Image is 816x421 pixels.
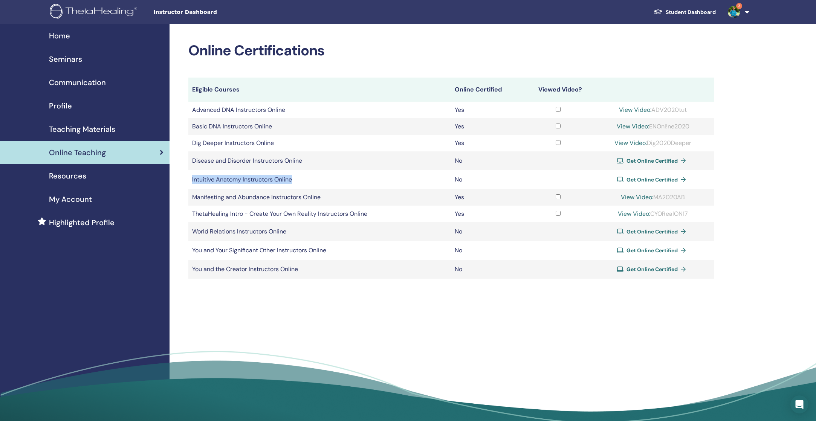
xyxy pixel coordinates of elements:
[627,157,678,164] span: Get Online Certified
[188,189,451,206] td: Manifesting and Abundance Instructors Online
[188,78,451,102] th: Eligible Courses
[627,176,678,183] span: Get Online Certified
[451,241,524,260] td: No
[614,139,647,147] a: View Video:
[49,194,92,205] span: My Account
[596,209,710,218] div: CYORealON17
[451,151,524,170] td: No
[49,53,82,65] span: Seminars
[49,77,106,88] span: Communication
[451,206,524,222] td: Yes
[188,170,451,189] td: Intuitive Anatomy Instructors Online
[188,260,451,279] td: You and the Creator Instructors Online
[524,78,592,102] th: Viewed Video?
[188,42,714,59] h2: Online Certifications
[49,147,106,158] span: Online Teaching
[188,222,451,241] td: World Relations Instructors Online
[451,189,524,206] td: Yes
[648,5,722,19] a: Student Dashboard
[50,4,140,21] img: logo.png
[188,118,451,135] td: Basic DNA Instructors Online
[188,206,451,222] td: ThetaHealing Intro - Create Your Own Reality Instructors Online
[627,247,678,254] span: Get Online Certified
[49,30,70,41] span: Home
[188,241,451,260] td: You and Your Significant Other Instructors Online
[619,106,651,114] a: View Video:
[451,260,524,279] td: No
[188,135,451,151] td: Dig Deeper Instructors Online
[49,124,115,135] span: Teaching Materials
[451,78,524,102] th: Online Certified
[617,264,689,275] a: Get Online Certified
[49,100,72,111] span: Profile
[451,222,524,241] td: No
[654,9,663,15] img: graduation-cap-white.svg
[153,8,266,16] span: Instructor Dashboard
[617,155,689,166] a: Get Online Certified
[790,395,808,413] div: Open Intercom Messenger
[451,102,524,118] td: Yes
[627,228,678,235] span: Get Online Certified
[188,151,451,170] td: Disease and Disorder Instructors Online
[617,174,689,185] a: Get Online Certified
[627,266,678,273] span: Get Online Certified
[621,193,653,201] a: View Video:
[596,139,710,148] div: Dig2020Deeper
[49,170,86,182] span: Resources
[596,122,710,131] div: ENOnl!ne2020
[49,217,115,228] span: Highlighted Profile
[617,122,649,130] a: View Video:
[188,102,451,118] td: Advanced DNA Instructors Online
[617,245,689,256] a: Get Online Certified
[728,6,740,18] img: default.jpg
[618,210,650,218] a: View Video:
[596,193,710,202] div: MA2020AB
[617,226,689,237] a: Get Online Certified
[451,118,524,135] td: Yes
[451,135,524,151] td: Yes
[736,3,742,9] span: 3
[596,105,710,114] div: ADV2020tut
[451,170,524,189] td: No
